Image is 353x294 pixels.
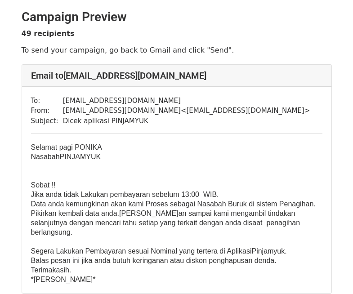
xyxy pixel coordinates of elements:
[31,96,63,106] td: To:
[63,96,310,106] td: [EMAIL_ADDRESS][DOMAIN_NAME]
[22,29,75,38] strong: 49 recipients
[63,116,310,126] td: Dicek aplikasi PINJAMYUK
[31,70,322,81] h4: Email to [EMAIL_ADDRESS][DOMAIN_NAME]
[31,116,63,126] td: Subject:
[31,276,96,283] span: *[PERSON_NAME]*
[31,209,300,236] span: Pikirkan kembali data anda.[PERSON_NAME]an sampai kami mengambil tindakan selanjutnya dengan menc...
[31,181,56,189] span: Sobat !!
[31,153,101,160] span: Nasabah
[31,247,287,255] span: Segera Lakukan Pembayaran sesuai Nominal yang tertera di Aplikasi .
[31,143,102,151] span: Selamat pagi PONIKA
[31,106,63,116] td: From:
[31,200,316,208] span: Data anda kemungkinan akan kami Proses sebagai Nasabah Buruk di sistem Penagihan.
[251,247,285,255] span: Pinjamyuk
[31,257,277,264] span: Balas pesan ini jika anda butuh keringanan atau diskon penghapusan denda.
[22,9,332,25] h2: Campaign Preview
[63,106,310,116] td: [EMAIL_ADDRESS][DOMAIN_NAME] < [EMAIL_ADDRESS][DOMAIN_NAME] >
[31,266,71,274] span: Terimakasih.
[31,191,219,198] span: Jika anda tidak Lakukan pembayaran sebelum 13:00 WIB.
[22,45,332,55] p: To send your campaign, go back to Gmail and click "Send".
[60,153,101,160] span: PINJAMYUK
